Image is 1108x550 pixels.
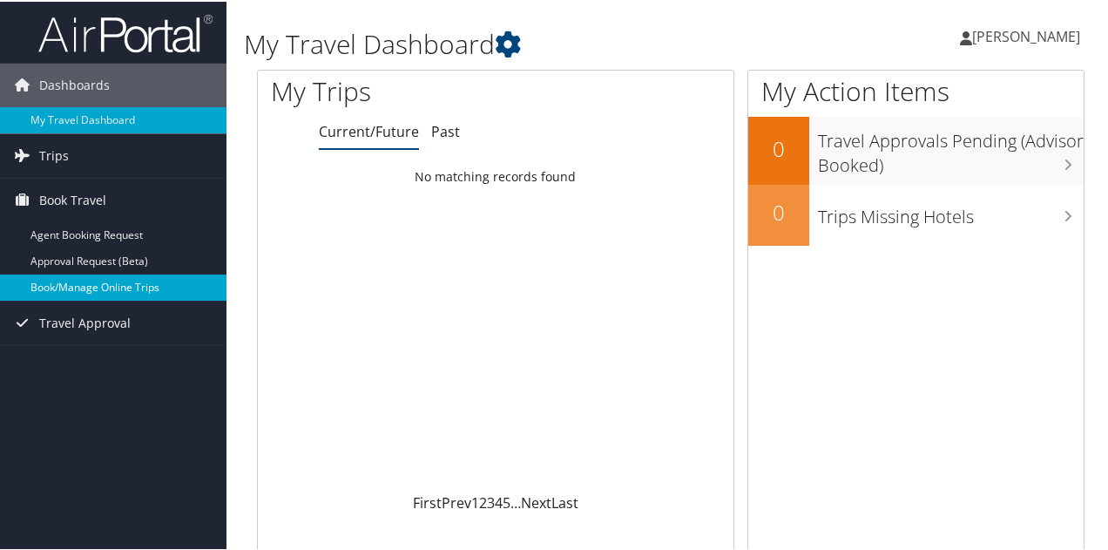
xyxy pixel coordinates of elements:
a: 0Travel Approvals Pending (Advisor Booked) [748,115,1084,182]
a: [PERSON_NAME] [960,9,1098,61]
span: Dashboards [39,62,110,105]
h1: My Action Items [748,71,1084,108]
a: Next [521,492,551,511]
a: First [413,492,442,511]
a: Last [551,492,578,511]
td: No matching records found [258,160,733,191]
span: … [510,492,521,511]
h1: My Trips [271,71,522,108]
h3: Travel Approvals Pending (Advisor Booked) [818,119,1084,176]
a: Prev [442,492,471,511]
a: Past [431,120,460,139]
a: Current/Future [319,120,419,139]
a: 3 [487,492,495,511]
span: Travel Approval [39,300,131,343]
img: airportal-logo.png [38,11,213,52]
h2: 0 [748,196,809,226]
h1: My Travel Dashboard [244,24,813,61]
h3: Trips Missing Hotels [818,194,1084,227]
a: 5 [503,492,510,511]
span: [PERSON_NAME] [972,25,1080,44]
a: 2 [479,492,487,511]
a: 4 [495,492,503,511]
span: Book Travel [39,177,106,221]
span: Trips [39,132,69,176]
a: 0Trips Missing Hotels [748,183,1084,244]
a: 1 [471,492,479,511]
h2: 0 [748,132,809,162]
